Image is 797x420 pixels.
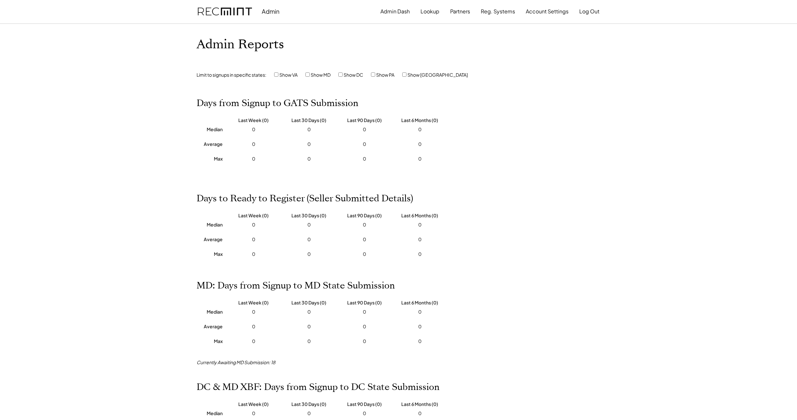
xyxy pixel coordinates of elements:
[229,212,278,218] div: Last Week (0)
[197,410,223,416] div: Median
[197,126,223,132] div: Median
[197,222,223,227] div: Median
[340,300,389,305] div: Last 90 Days (0)
[229,401,278,407] div: Last Week (0)
[197,37,460,52] h1: Admin Reports
[279,72,298,78] label: Show VA
[285,236,333,243] div: 0
[229,222,278,228] div: 0
[395,126,444,133] div: 0
[285,401,333,407] div: Last 30 Days (0)
[395,222,444,228] div: 0
[395,117,444,123] div: Last 6 Months (0)
[198,8,252,16] img: recmint-logotype%403x.png
[395,236,444,243] div: 0
[197,382,439,393] h2: DC & MD XBF: Days from Signup to DC State Submission
[285,300,333,305] div: Last 30 Days (0)
[285,338,333,345] div: 0
[285,222,333,228] div: 0
[285,117,333,123] div: Last 30 Days (0)
[395,338,444,345] div: 0
[285,212,333,218] div: Last 30 Days (0)
[229,141,278,148] div: 0
[197,251,223,257] div: Max
[395,410,444,417] div: 0
[229,338,278,345] div: 0
[229,236,278,243] div: 0
[340,117,389,123] div: Last 90 Days (0)
[311,72,331,78] label: Show MD
[229,323,278,330] div: 0
[229,300,278,305] div: Last Week (0)
[229,126,278,133] div: 0
[229,251,278,257] div: 0
[340,309,389,315] div: 0
[262,8,279,15] div: Admin
[285,126,333,133] div: 0
[197,98,358,109] h2: Days from Signup to GATS Submission
[340,323,389,330] div: 0
[197,323,223,329] div: Average
[285,309,333,315] div: 0
[421,5,439,18] button: Lookup
[340,212,389,218] div: Last 90 Days (0)
[395,309,444,315] div: 0
[481,5,515,18] button: Reg. Systems
[197,156,223,162] div: Max
[395,323,444,330] div: 0
[197,338,223,344] div: Max
[407,72,468,78] label: Show [GEOGRAPHIC_DATA]
[380,5,410,18] button: Admin Dash
[526,5,568,18] button: Account Settings
[395,212,444,218] div: Last 6 Months (0)
[395,251,444,257] div: 0
[395,300,444,305] div: Last 6 Months (0)
[285,141,333,148] div: 0
[197,141,223,147] div: Average
[395,401,444,407] div: Last 6 Months (0)
[229,117,278,123] div: Last Week (0)
[376,72,394,78] label: Show PA
[229,410,278,417] div: 0
[340,410,389,417] div: 0
[340,251,389,257] div: 0
[450,5,470,18] button: Partners
[344,72,363,78] label: Show DC
[340,156,389,162] div: 0
[285,323,333,330] div: 0
[285,410,333,417] div: 0
[340,338,389,345] div: 0
[340,401,389,407] div: Last 90 Days (0)
[395,156,444,162] div: 0
[340,141,389,148] div: 0
[197,280,395,291] h2: MD: Days from Signup to MD State Submission
[197,236,223,242] div: Average
[340,222,389,228] div: 0
[340,126,389,133] div: 0
[197,193,413,204] h2: Days to Ready to Register (Seller Submitted Details)
[395,141,444,148] div: 0
[285,156,333,162] div: 0
[229,309,278,315] div: 0
[579,5,599,18] button: Log Out
[340,236,389,243] div: 0
[197,72,266,78] div: Limit to signups in specific states:
[229,156,278,162] div: 0
[197,309,223,315] div: Median
[285,251,333,257] div: 0
[197,359,275,366] div: Currently Awaiting MD Submission: 18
